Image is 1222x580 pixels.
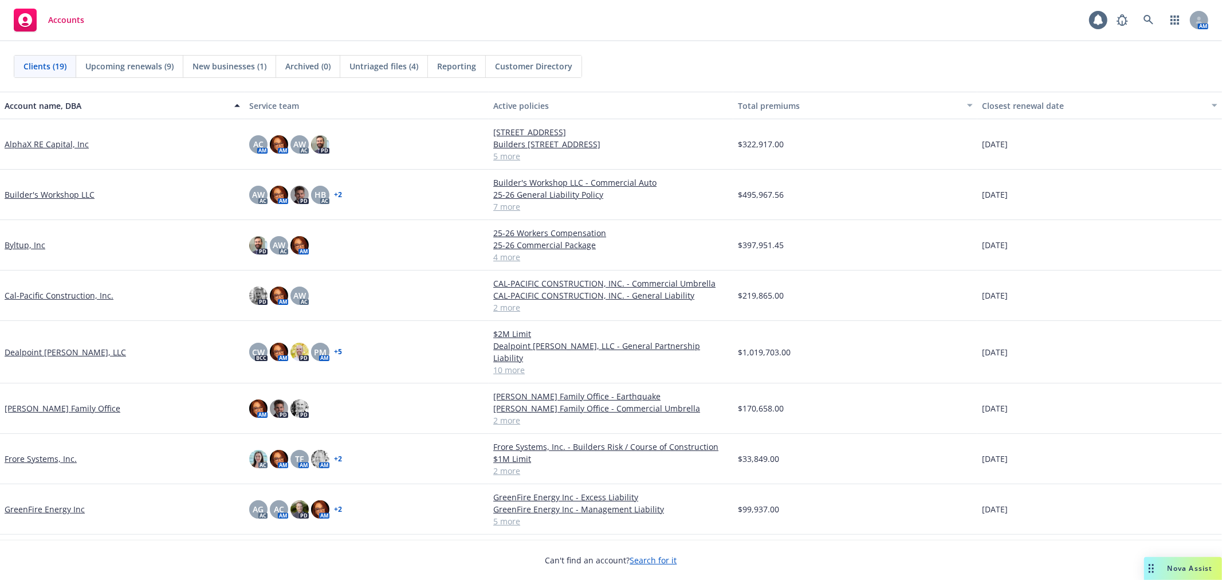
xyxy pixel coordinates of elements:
a: [PERSON_NAME] Family Office - Earthquake [493,390,729,402]
span: Accounts [48,15,84,25]
a: Dealpoint [PERSON_NAME], LLC [5,346,126,358]
span: [DATE] [982,346,1008,358]
a: 25-26 General Liability Policy [493,189,729,201]
span: CW [252,346,265,358]
div: Drag to move [1144,557,1158,580]
a: Switch app [1164,9,1186,32]
a: Frore Systems, Inc. - Builders Risk / Course of Construction [493,441,729,453]
span: AG [253,503,264,515]
span: $219,865.00 [738,289,784,301]
span: [DATE] [982,138,1008,150]
img: photo [270,186,288,204]
img: photo [290,500,309,519]
div: Total premiums [738,100,961,112]
span: $322,917.00 [738,138,784,150]
span: Customer Directory [495,60,572,72]
img: photo [290,236,309,254]
img: photo [290,186,309,204]
span: [DATE] [982,402,1008,414]
a: + 2 [334,191,342,198]
a: 5 more [493,515,729,527]
span: Clients (19) [23,60,66,72]
span: [DATE] [982,189,1008,201]
img: photo [249,399,268,418]
div: Account name, DBA [5,100,227,112]
img: photo [249,450,268,468]
span: Nova Assist [1168,563,1213,573]
span: Can't find an account? [545,554,677,566]
span: AW [293,289,306,301]
img: photo [270,135,288,154]
span: New businesses (1) [192,60,266,72]
span: $1,019,703.00 [738,346,791,358]
span: $397,951.45 [738,239,784,251]
div: Closest renewal date [982,100,1205,112]
span: Reporting [437,60,476,72]
span: [DATE] [982,503,1008,515]
a: 5 more [493,150,729,162]
div: Service team [249,100,485,112]
span: Upcoming renewals (9) [85,60,174,72]
span: AW [293,138,306,150]
a: 2 more [493,301,729,313]
a: + 2 [334,506,342,513]
span: [DATE] [982,453,1008,465]
a: Search for it [630,555,677,566]
a: 25-26 Workers Compensation [493,227,729,239]
a: GreenFire Energy Inc - Excess Liability [493,491,729,503]
button: Closest renewal date [977,92,1222,119]
a: Dealpoint [PERSON_NAME], LLC - General Partnership Liability [493,340,729,364]
a: [PERSON_NAME] Family Office - Commercial Umbrella [493,402,729,414]
a: Cal-Pacific Construction, Inc. [5,289,113,301]
img: photo [311,450,329,468]
div: Active policies [493,100,729,112]
img: photo [249,287,268,305]
a: Accounts [9,4,89,36]
span: $170,658.00 [738,402,784,414]
span: [DATE] [982,239,1008,251]
span: AW [252,189,265,201]
img: photo [311,500,329,519]
span: AW [273,239,285,251]
a: Byltup, Inc [5,239,45,251]
a: $2M Limit [493,328,729,340]
a: Frore Systems, Inc. [5,453,77,465]
a: [PERSON_NAME] Family Office [5,402,120,414]
span: PM [314,346,327,358]
img: photo [270,343,288,361]
a: AlphaX RE Capital, Inc [5,138,89,150]
a: GreenFire Energy Inc - Management Liability [493,503,729,515]
a: 7 more [493,201,729,213]
img: photo [290,343,309,361]
span: [DATE] [982,289,1008,301]
span: HB [315,189,326,201]
a: [STREET_ADDRESS] [493,126,729,138]
button: Active policies [489,92,733,119]
a: CAL-PACIFIC CONSTRUCTION, INC. - General Liability [493,289,729,301]
a: 2 more [493,414,729,426]
a: CAL-PACIFIC CONSTRUCTION, INC. - Commercial Umbrella [493,277,729,289]
a: $1M Limit [493,453,729,465]
a: 2 more [493,465,729,477]
a: + 2 [334,456,342,463]
span: AC [253,138,264,150]
button: Total premiums [733,92,978,119]
a: Builders [STREET_ADDRESS] [493,138,729,150]
span: AC [274,503,284,515]
span: $495,967.56 [738,189,784,201]
a: GreenFire Energy Inc [5,503,85,515]
span: TF [295,453,304,465]
a: Builder's Workshop LLC - Commercial Auto [493,177,729,189]
a: 25-26 Commercial Package [493,239,729,251]
a: + 5 [334,348,342,355]
img: photo [270,287,288,305]
a: Builder's Workshop LLC [5,189,95,201]
span: Archived (0) [285,60,331,72]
